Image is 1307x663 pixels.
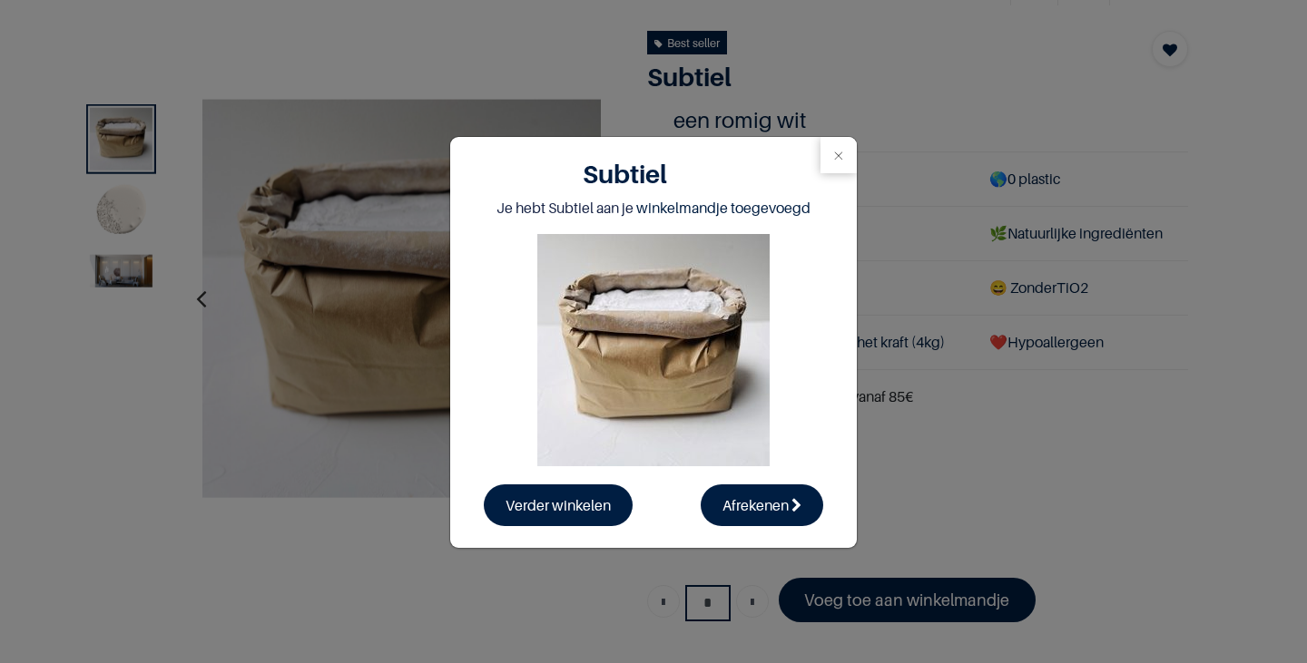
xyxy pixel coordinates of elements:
spant: Subtiel [548,199,594,217]
span: Je hebt [496,199,545,217]
span: Afrekenen [722,496,789,514]
h1: Subtiel [465,159,786,190]
button: Close [821,137,857,173]
a: winkelmandje toegevoegd [636,196,811,220]
span: Verder winkelen [506,496,611,514]
span: aan je [596,199,634,217]
a: Afrekenen [701,484,823,526]
img: Product image [537,234,770,466]
a: Verder winkelen [484,484,633,526]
